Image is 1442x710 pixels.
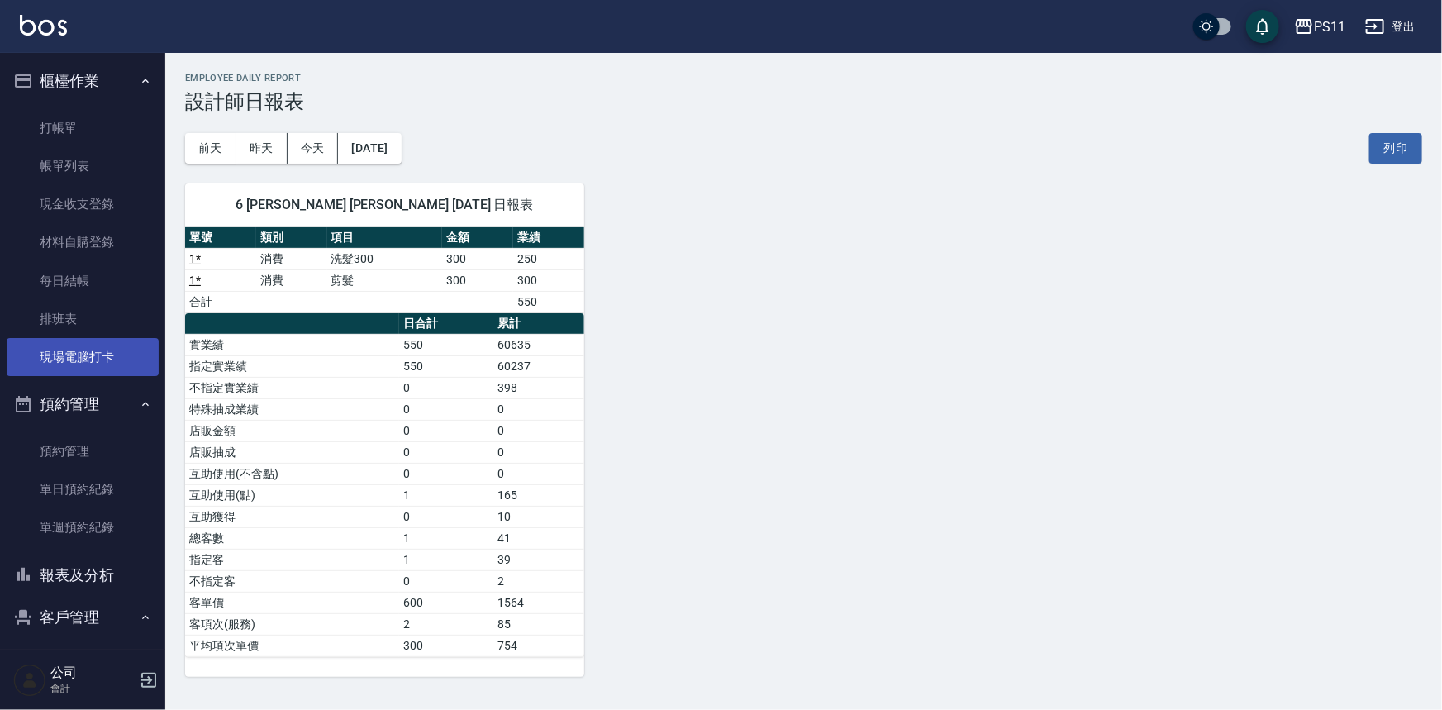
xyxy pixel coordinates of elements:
[327,248,443,269] td: 洗髮300
[185,227,256,249] th: 單號
[185,377,399,398] td: 不指定實業績
[185,592,399,613] td: 客單價
[7,338,159,376] a: 現場電腦打卡
[185,398,399,420] td: 特殊抽成業績
[185,334,399,355] td: 實業績
[327,227,443,249] th: 項目
[399,334,493,355] td: 550
[185,506,399,527] td: 互助獲得
[236,133,288,164] button: 昨天
[185,484,399,506] td: 互助使用(點)
[20,15,67,36] img: Logo
[7,147,159,185] a: 帳單列表
[185,549,399,570] td: 指定客
[399,549,493,570] td: 1
[185,613,399,635] td: 客項次(服務)
[493,463,584,484] td: 0
[7,383,159,426] button: 預約管理
[493,570,584,592] td: 2
[399,613,493,635] td: 2
[493,549,584,570] td: 39
[7,554,159,597] button: 報表及分析
[399,441,493,463] td: 0
[493,441,584,463] td: 0
[1369,133,1422,164] button: 列印
[185,90,1422,113] h3: 設計師日報表
[1359,12,1422,42] button: 登出
[185,227,584,313] table: a dense table
[442,248,513,269] td: 300
[7,508,159,546] a: 單週預約紀錄
[185,635,399,656] td: 平均項次單價
[185,133,236,164] button: 前天
[7,596,159,639] button: 客戶管理
[399,313,493,335] th: 日合計
[7,185,159,223] a: 現金收支登錄
[327,269,443,291] td: 剪髮
[7,223,159,261] a: 材料自購登錄
[493,506,584,527] td: 10
[399,635,493,656] td: 300
[399,398,493,420] td: 0
[493,398,584,420] td: 0
[13,664,46,697] img: Person
[493,484,584,506] td: 165
[442,269,513,291] td: 300
[256,248,327,269] td: 消費
[7,300,159,338] a: 排班表
[256,227,327,249] th: 類別
[185,355,399,377] td: 指定實業績
[338,133,401,164] button: [DATE]
[185,527,399,549] td: 總客數
[493,420,584,441] td: 0
[185,463,399,484] td: 互助使用(不含點)
[493,355,584,377] td: 60237
[7,432,159,470] a: 預約管理
[256,269,327,291] td: 消費
[399,570,493,592] td: 0
[399,463,493,484] td: 0
[399,484,493,506] td: 1
[399,420,493,441] td: 0
[513,269,584,291] td: 300
[288,133,339,164] button: 今天
[493,377,584,398] td: 398
[399,527,493,549] td: 1
[513,248,584,269] td: 250
[50,665,135,681] h5: 公司
[493,592,584,613] td: 1564
[1246,10,1279,43] button: save
[7,262,159,300] a: 每日結帳
[7,109,159,147] a: 打帳單
[1314,17,1345,37] div: PS11
[50,681,135,696] p: 會計
[1287,10,1352,44] button: PS11
[493,334,584,355] td: 60635
[399,377,493,398] td: 0
[442,227,513,249] th: 金額
[399,506,493,527] td: 0
[399,592,493,613] td: 600
[185,291,256,312] td: 合計
[493,613,584,635] td: 85
[493,313,584,335] th: 累計
[185,73,1422,83] h2: Employee Daily Report
[185,570,399,592] td: 不指定客
[399,355,493,377] td: 550
[185,441,399,463] td: 店販抽成
[205,197,564,213] span: 6 [PERSON_NAME] [PERSON_NAME] [DATE] 日報表
[7,646,159,684] a: 客戶列表
[185,420,399,441] td: 店販金額
[7,60,159,102] button: 櫃檯作業
[513,291,584,312] td: 550
[513,227,584,249] th: 業績
[493,635,584,656] td: 754
[7,470,159,508] a: 單日預約紀錄
[493,527,584,549] td: 41
[185,313,584,657] table: a dense table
